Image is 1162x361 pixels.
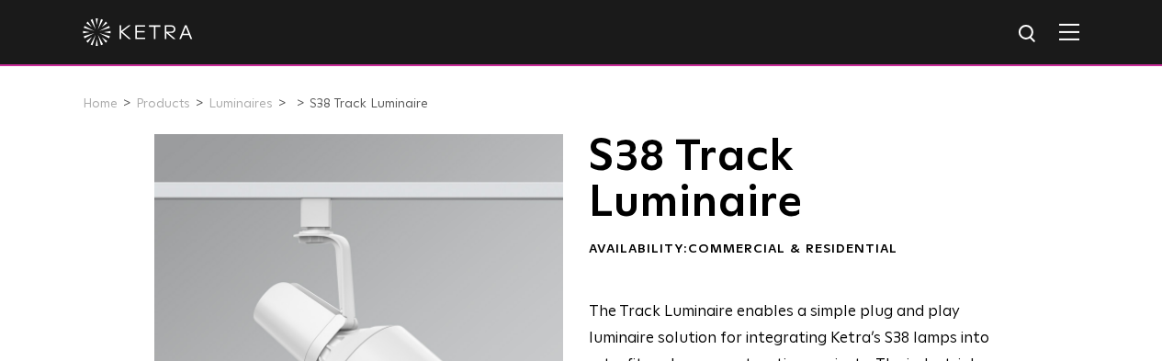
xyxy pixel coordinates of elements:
[83,18,193,46] img: ketra-logo-2019-white
[209,97,273,110] a: Luminaires
[1059,23,1079,40] img: Hamburger%20Nav.svg
[589,241,1007,259] div: Availability:
[136,97,190,110] a: Products
[310,97,428,110] a: S38 Track Luminaire
[589,134,1007,227] h1: S38 Track Luminaire
[1017,23,1040,46] img: search icon
[83,97,118,110] a: Home
[688,243,897,255] span: Commercial & Residential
